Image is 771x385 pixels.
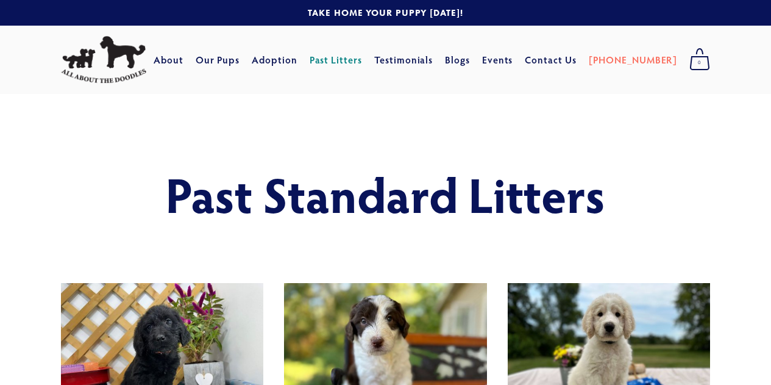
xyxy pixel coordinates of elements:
a: Our Pups [196,49,240,71]
img: All About The Doodles [61,36,146,84]
a: Events [482,49,513,71]
a: Adoption [252,49,297,71]
span: 0 [689,55,710,71]
a: [PHONE_NUMBER] [589,49,677,71]
a: 0 items in cart [683,45,716,75]
h1: Past Standard Litters [117,167,655,221]
a: Contact Us [525,49,577,71]
a: Testimonials [374,49,433,71]
a: Past Litters [310,53,363,66]
a: Blogs [445,49,470,71]
a: About [154,49,183,71]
